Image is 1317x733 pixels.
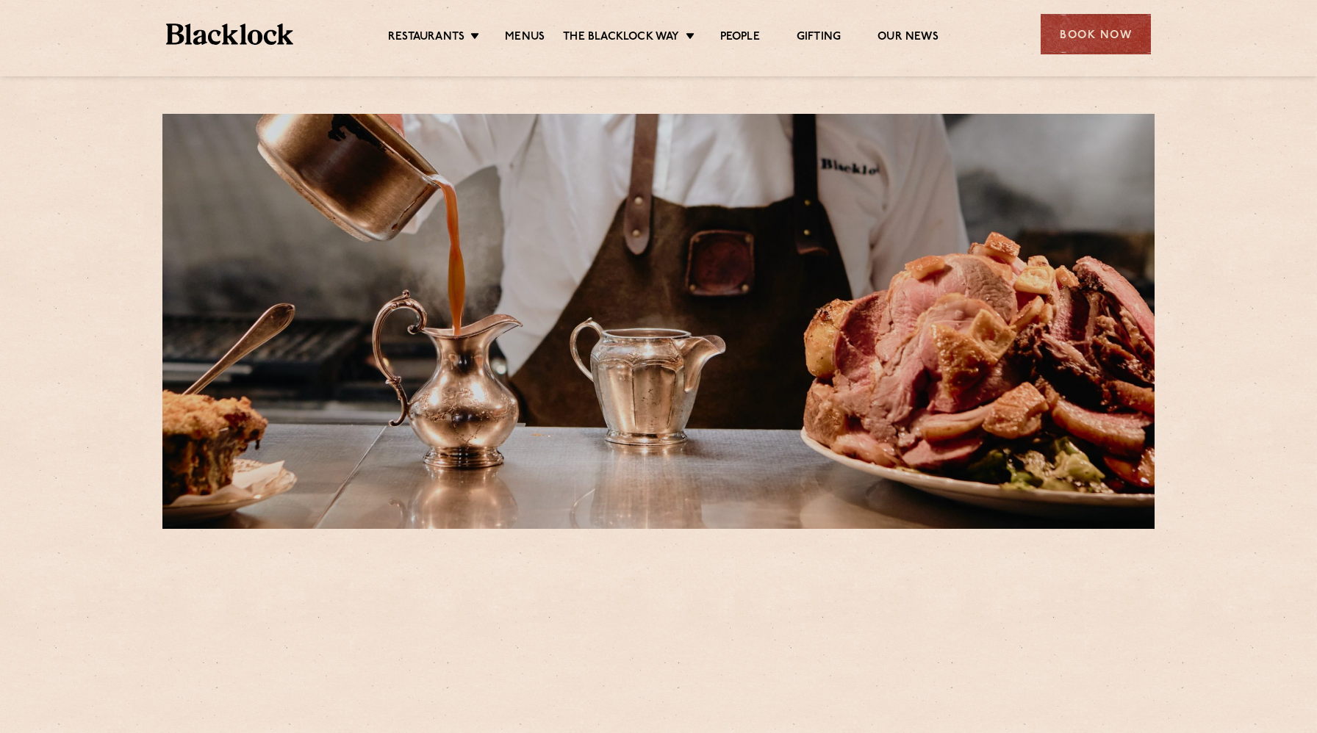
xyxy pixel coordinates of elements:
img: BL_Textured_Logo-footer-cropped.svg [166,24,293,45]
a: People [720,30,760,46]
a: Restaurants [388,30,464,46]
div: Book Now [1041,14,1151,54]
a: The Blacklock Way [563,30,679,46]
a: Menus [505,30,545,46]
a: Gifting [797,30,841,46]
a: Our News [878,30,939,46]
